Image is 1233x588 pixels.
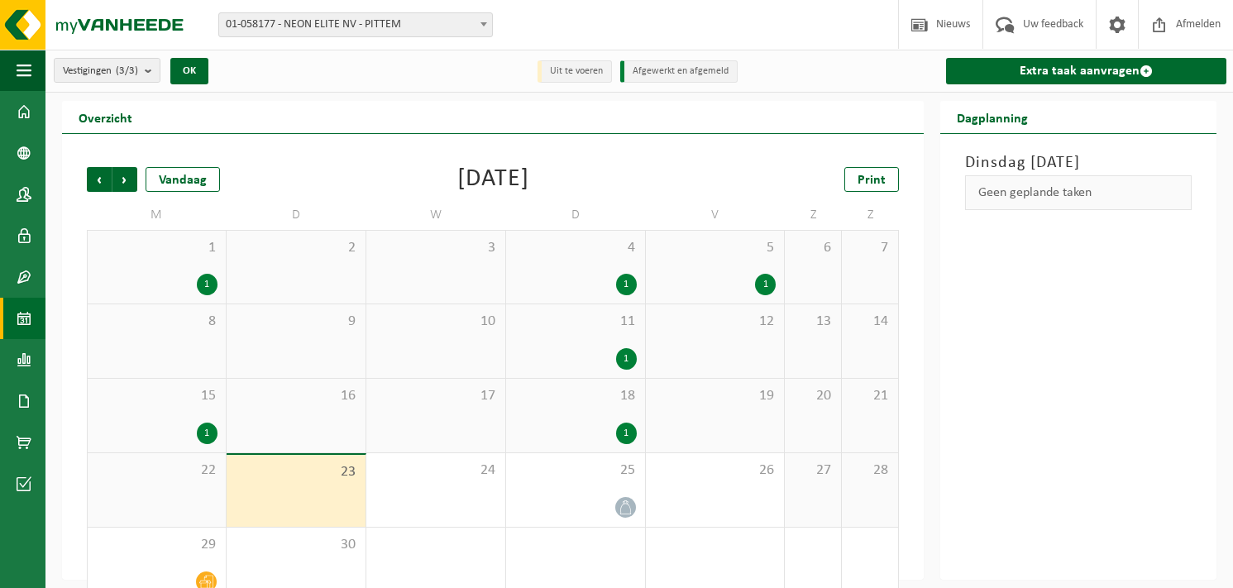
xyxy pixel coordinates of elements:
[940,101,1044,133] h2: Dagplanning
[96,239,217,257] span: 1
[235,463,357,481] span: 23
[646,200,786,230] td: V
[96,313,217,331] span: 8
[235,536,357,554] span: 30
[654,461,777,480] span: 26
[844,167,899,192] a: Print
[620,60,738,83] li: Afgewerkt en afgemeld
[850,461,890,480] span: 28
[375,387,497,405] span: 17
[375,239,497,257] span: 3
[54,58,160,83] button: Vestigingen(3/3)
[235,387,357,405] span: 16
[235,313,357,331] span: 9
[616,274,637,295] div: 1
[116,65,138,76] count: (3/3)
[654,313,777,331] span: 12
[506,200,646,230] td: D
[965,151,1192,175] h3: Dinsdag [DATE]
[965,175,1192,210] div: Geen geplande taken
[514,239,637,257] span: 4
[96,536,217,554] span: 29
[62,101,149,133] h2: Overzicht
[793,387,833,405] span: 20
[96,461,217,480] span: 22
[197,423,217,444] div: 1
[87,167,112,192] span: Vorige
[219,13,492,36] span: 01-058177 - NEON ELITE NV - PITTEM
[96,387,217,405] span: 15
[785,200,842,230] td: Z
[850,313,890,331] span: 14
[170,58,208,84] button: OK
[946,58,1226,84] a: Extra taak aanvragen
[197,274,217,295] div: 1
[218,12,493,37] span: 01-058177 - NEON ELITE NV - PITTEM
[793,239,833,257] span: 6
[375,461,497,480] span: 24
[457,167,529,192] div: [DATE]
[793,313,833,331] span: 13
[842,200,899,230] td: Z
[654,239,777,257] span: 5
[793,461,833,480] span: 27
[514,461,637,480] span: 25
[616,423,637,444] div: 1
[146,167,220,192] div: Vandaag
[375,313,497,331] span: 10
[227,200,366,230] td: D
[616,348,637,370] div: 1
[514,313,637,331] span: 11
[654,387,777,405] span: 19
[858,174,886,187] span: Print
[755,274,776,295] div: 1
[63,59,138,84] span: Vestigingen
[514,387,637,405] span: 18
[366,200,506,230] td: W
[538,60,612,83] li: Uit te voeren
[112,167,137,192] span: Volgende
[235,239,357,257] span: 2
[850,239,890,257] span: 7
[87,200,227,230] td: M
[850,387,890,405] span: 21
